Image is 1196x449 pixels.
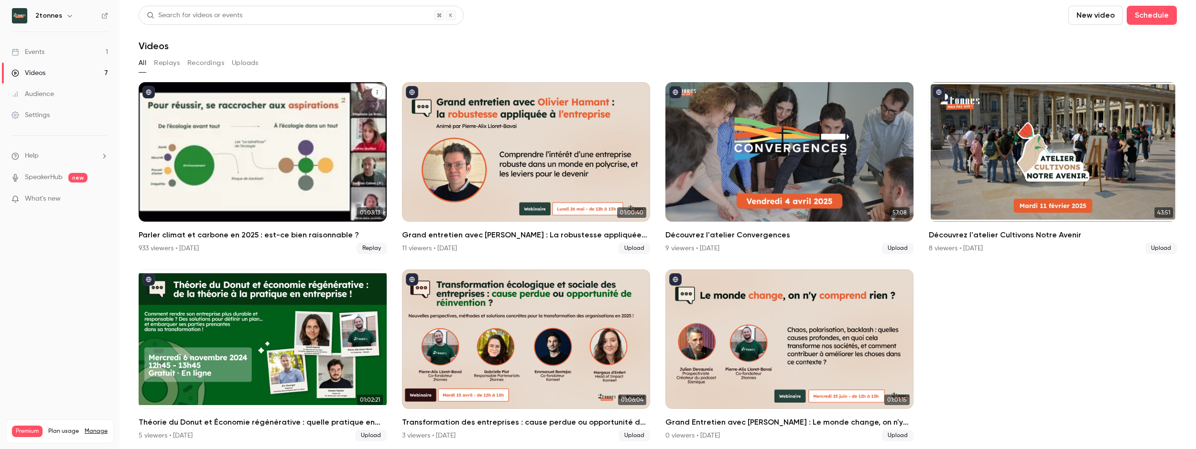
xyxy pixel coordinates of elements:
div: 0 viewers • [DATE] [665,431,720,440]
span: Upload [619,430,650,441]
img: 2tonnes [12,8,27,23]
h2: Transformation des entreprises : cause perdue ou opportunité de réinvention ? [402,417,650,428]
a: 01:02:21Théorie du Donut et Économie régénérative : quelle pratique en entreprise ?5 viewers • [D... [139,269,387,441]
button: New video [1068,6,1123,25]
a: 01:06:04Transformation des entreprises : cause perdue ou opportunité de réinvention ?3 viewers • ... [402,269,650,441]
span: Upload [882,243,913,254]
span: new [68,173,87,182]
span: Help [25,151,39,161]
button: Replays [154,55,180,71]
h2: Théorie du Donut et Économie régénérative : quelle pratique en entreprise ? [139,417,387,428]
h1: Videos [139,40,169,52]
a: 01:00:40Grand entretien avec [PERSON_NAME] : La robustesse appliquée aux entreprises11 viewers •... [402,82,650,254]
a: SpeakerHub [25,172,63,182]
li: Grand Entretien avec Julien Devaureix : Le monde change, on n'y comprend rien ? [665,269,913,441]
h2: Découvrez l'atelier Convergences [665,229,913,241]
div: 8 viewers • [DATE] [929,244,983,253]
span: 01:02:21 [357,395,383,405]
button: Uploads [232,55,259,71]
span: 43:51 [1154,207,1173,218]
div: Audience [11,89,54,99]
li: Parler climat et carbone en 2025 : est-ce bien raisonnable ? [139,82,387,254]
li: Découvrez l'atelier Convergences [665,82,913,254]
button: published [142,86,155,98]
h2: Parler climat et carbone en 2025 : est-ce bien raisonnable ? [139,229,387,241]
a: 57:08Découvrez l'atelier Convergences9 viewers • [DATE]Upload [665,82,913,254]
span: What's new [25,194,61,204]
button: published [142,273,155,286]
a: 43:51Découvrez l'atelier Cultivons Notre Avenir8 viewers • [DATE]Upload [929,82,1177,254]
div: 5 viewers • [DATE] [139,431,193,440]
span: 01:01:15 [884,395,910,405]
ul: Videos [139,82,1177,441]
div: 933 viewers • [DATE] [139,244,199,253]
li: help-dropdown-opener [11,151,108,161]
div: 9 viewers • [DATE] [665,244,719,253]
span: Upload [882,430,913,441]
a: Manage [85,428,108,435]
span: 01:06:04 [618,395,646,405]
button: published [406,273,418,286]
span: Plan usage [48,428,79,435]
h6: 2tonnes [35,11,62,21]
button: published [669,273,682,286]
span: 01:03:13 [357,207,383,218]
a: 01:01:15Grand Entretien avec [PERSON_NAME] : Le monde change, on n'y comprend rien ?0 viewers • [... [665,269,913,441]
h2: Grand entretien avec [PERSON_NAME] : La robustesse appliquée aux entreprises [402,229,650,241]
button: Recordings [187,55,224,71]
section: Videos [139,6,1177,443]
h2: Grand Entretien avec [PERSON_NAME] : Le monde change, on n'y comprend rien ? [665,417,913,428]
button: published [933,86,945,98]
div: Settings [11,110,50,120]
li: Théorie du Donut et Économie régénérative : quelle pratique en entreprise ? [139,269,387,441]
span: Upload [1145,243,1177,254]
li: Transformation des entreprises : cause perdue ou opportunité de réinvention ? [402,269,650,441]
a: 01:03:13Parler climat et carbone en 2025 : est-ce bien raisonnable ?933 viewers • [DATE]Replay [139,82,387,254]
span: Upload [619,243,650,254]
iframe: Noticeable Trigger [97,195,108,203]
button: All [139,55,146,71]
span: Premium [12,426,43,437]
h2: Découvrez l'atelier Cultivons Notre Avenir [929,229,1177,241]
div: Videos [11,68,45,78]
span: Upload [355,430,387,441]
div: Search for videos or events [147,11,242,21]
button: published [406,86,418,98]
span: 01:00:40 [617,207,646,218]
button: published [669,86,682,98]
li: Grand entretien avec Olivier Hamant : La robustesse appliquée aux entreprises [402,82,650,254]
div: 11 viewers • [DATE] [402,244,457,253]
div: 3 viewers • [DATE] [402,431,456,440]
span: Replay [357,243,387,254]
div: Events [11,47,44,57]
button: Schedule [1127,6,1177,25]
span: 57:08 [890,207,910,218]
li: Découvrez l'atelier Cultivons Notre Avenir [929,82,1177,254]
